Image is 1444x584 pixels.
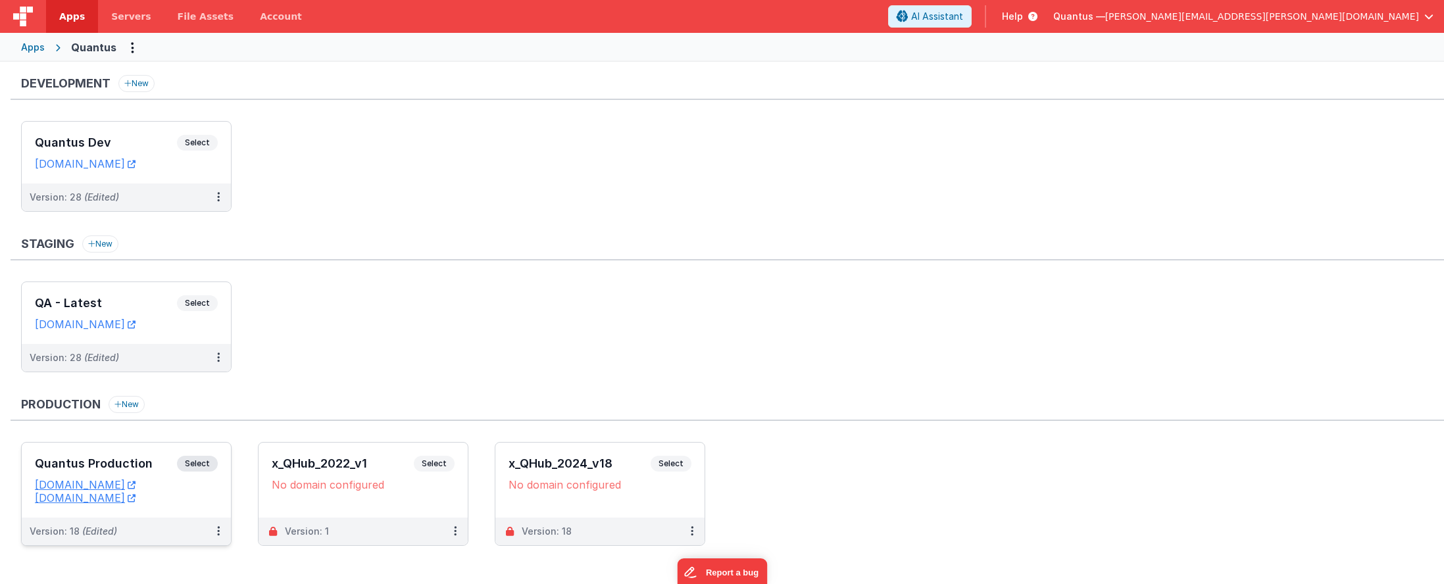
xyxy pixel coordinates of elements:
div: Apps [21,41,45,54]
button: New [82,235,118,253]
div: Version: 18 [30,525,117,538]
a: [DOMAIN_NAME] [35,318,136,331]
a: [DOMAIN_NAME] [35,491,136,504]
div: No domain configured [272,478,455,491]
div: Version: 28 [30,351,119,364]
span: Select [414,456,455,472]
button: New [109,396,145,413]
span: Select [177,295,218,311]
h3: Production [21,398,101,411]
h3: x_QHub_2024_v18 [509,457,651,470]
div: No domain configured [509,478,691,491]
span: Apps [59,10,85,23]
span: Servers [111,10,151,23]
button: AI Assistant [888,5,972,28]
span: File Assets [178,10,234,23]
h3: Staging [21,237,74,251]
span: Select [177,135,218,151]
span: Quantus — [1053,10,1105,23]
button: Quantus — [PERSON_NAME][EMAIL_ADDRESS][PERSON_NAME][DOMAIN_NAME] [1053,10,1433,23]
span: AI Assistant [911,10,963,23]
div: Version: 28 [30,191,119,204]
h3: x_QHub_2022_v1 [272,457,414,470]
span: Help [1002,10,1023,23]
div: Version: 1 [285,525,329,538]
button: New [118,75,155,92]
div: Version: 18 [522,525,572,538]
h3: Quantus Production [35,457,177,470]
span: [PERSON_NAME][EMAIL_ADDRESS][PERSON_NAME][DOMAIN_NAME] [1105,10,1419,23]
h3: Quantus Dev [35,136,177,149]
h3: QA - Latest [35,297,177,310]
a: [DOMAIN_NAME] [35,478,136,491]
div: Quantus [71,39,116,55]
span: Select [651,456,691,472]
span: (Edited) [84,191,119,203]
span: (Edited) [82,525,117,537]
span: (Edited) [84,352,119,363]
span: Select [177,456,218,472]
button: Options [122,37,143,58]
h3: Development [21,77,111,90]
a: [DOMAIN_NAME] [35,157,136,170]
